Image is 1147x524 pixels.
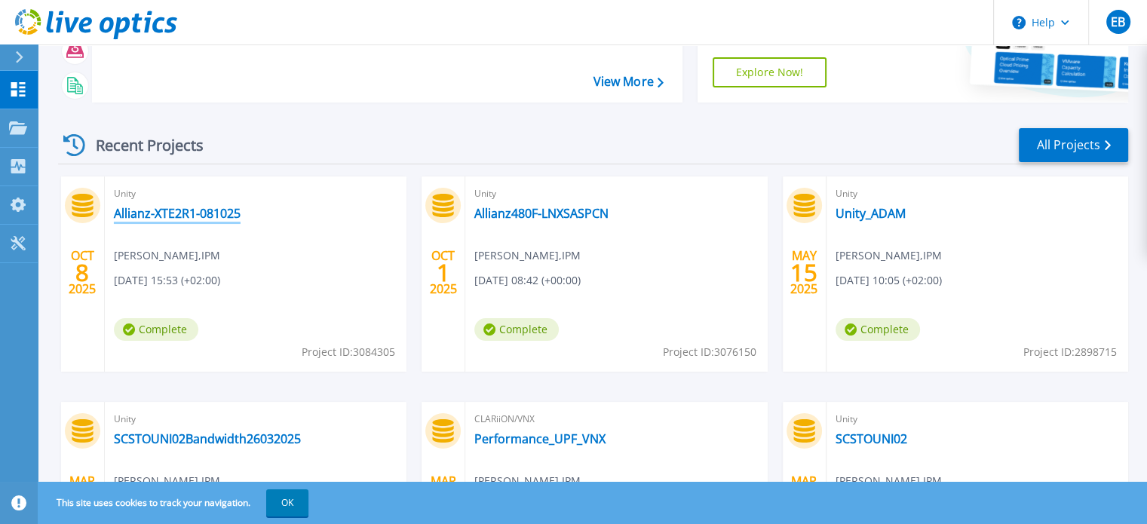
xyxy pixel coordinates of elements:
[1019,128,1128,162] a: All Projects
[114,185,397,202] span: Unity
[474,318,559,341] span: Complete
[437,266,450,279] span: 1
[58,127,224,164] div: Recent Projects
[114,247,220,264] span: [PERSON_NAME] , IPM
[836,247,942,264] span: [PERSON_NAME] , IPM
[114,206,241,221] a: Allianz-XTE2R1-081025
[68,245,97,300] div: OCT 2025
[836,206,906,221] a: Unity_ADAM
[302,344,395,360] span: Project ID: 3084305
[474,431,606,446] a: Performance_UPF_VNX
[474,185,758,202] span: Unity
[663,344,756,360] span: Project ID: 3076150
[429,245,458,300] div: OCT 2025
[114,272,220,289] span: [DATE] 15:53 (+02:00)
[75,266,89,279] span: 8
[41,489,308,516] span: This site uses cookies to track your navigation.
[790,245,818,300] div: MAY 2025
[836,473,942,489] span: [PERSON_NAME] , IPM
[836,318,920,341] span: Complete
[474,473,581,489] span: [PERSON_NAME] , IPM
[1023,344,1117,360] span: Project ID: 2898715
[713,57,827,87] a: Explore Now!
[836,272,942,289] span: [DATE] 10:05 (+02:00)
[790,266,817,279] span: 15
[474,247,581,264] span: [PERSON_NAME] , IPM
[836,185,1119,202] span: Unity
[266,489,308,516] button: OK
[474,206,609,221] a: Allianz480F-LNXSASPCN
[593,75,663,89] a: View More
[114,431,301,446] a: SCSTOUNI02Bandwidth26032025
[836,411,1119,427] span: Unity
[474,272,581,289] span: [DATE] 08:42 (+00:00)
[836,431,907,446] a: SCSTOUNI02
[114,473,220,489] span: [PERSON_NAME] , IPM
[114,318,198,341] span: Complete
[474,411,758,427] span: CLARiiON/VNX
[114,411,397,427] span: Unity
[1111,16,1125,28] span: EB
